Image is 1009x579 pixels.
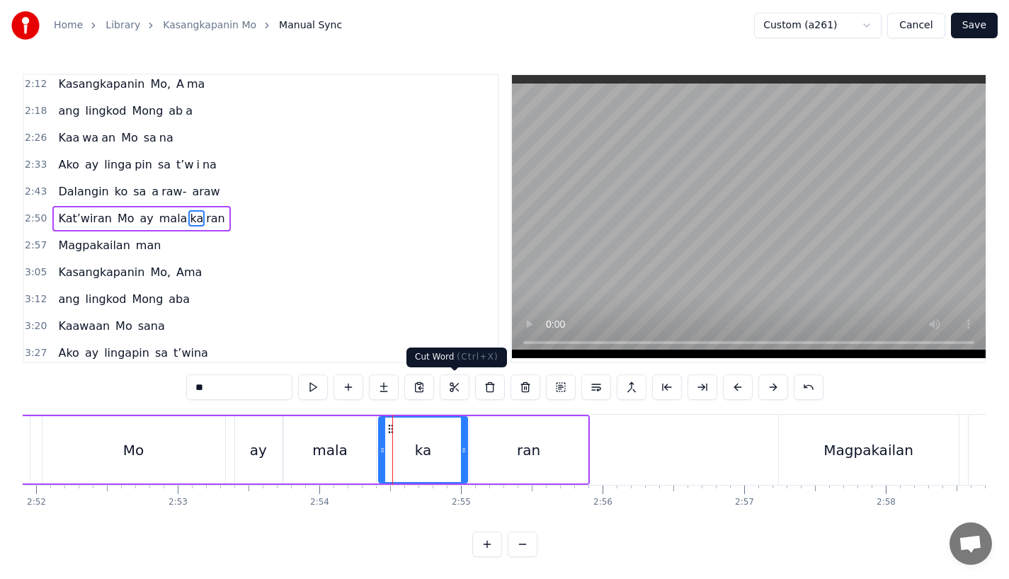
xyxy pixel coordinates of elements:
span: i [195,156,201,173]
span: 3:12 [25,292,47,306]
span: ay [84,156,100,173]
span: ka [188,210,205,227]
a: Library [106,18,140,33]
span: 2:50 [25,212,47,226]
span: 3:05 [25,265,47,280]
span: Manual Sync [279,18,342,33]
span: linga [103,156,133,173]
span: ang [57,291,81,307]
div: 2:57 [735,497,754,508]
span: 2:57 [25,239,47,253]
span: Ako [57,156,80,173]
div: 2:52 [27,497,46,508]
div: Open chat [950,522,992,565]
span: sana [137,318,166,334]
span: sa [154,345,169,361]
div: Mo [123,440,144,461]
div: 2:54 [310,497,329,508]
span: ab [167,103,184,119]
div: 2:53 [169,497,188,508]
span: lingapin [103,345,151,361]
span: lingkod [84,103,128,119]
div: 2:56 [593,497,612,508]
div: ay [250,440,267,461]
span: Ako [57,345,80,361]
span: ko [113,183,129,200]
span: mala [158,210,189,227]
span: A [175,76,186,92]
span: ay [138,210,154,227]
span: 3:20 [25,319,47,333]
img: youka [11,11,40,40]
span: Kaa [57,130,81,146]
div: ka [415,440,432,461]
span: ran [205,210,227,227]
span: 2:12 [25,77,47,91]
div: Cut Word [406,348,507,367]
div: mala [312,440,348,461]
span: Magpakailan [57,237,131,253]
span: man [135,237,163,253]
span: Kasangkapanin [57,264,146,280]
span: ( Ctrl+X ) [457,352,498,362]
span: Kasangkapanin [57,76,146,92]
span: a [150,183,160,200]
span: pin [133,156,154,173]
span: an [100,130,117,146]
div: Magpakailan [823,440,913,461]
div: 2:58 [877,497,896,508]
span: t’w [175,156,195,173]
span: Kaawaan [57,318,111,334]
span: 2:18 [25,104,47,118]
span: na [201,156,218,173]
div: 2:55 [452,497,471,508]
span: aba [167,291,191,307]
span: Mo, [149,76,172,92]
div: ran [517,440,540,461]
span: Kat’wiran [57,210,113,227]
button: Cancel [887,13,945,38]
span: Mo [120,130,139,146]
span: raw- [160,183,188,200]
span: Mong [130,291,164,307]
span: ma [186,76,206,92]
span: 2:33 [25,158,47,172]
span: Mo [116,210,136,227]
span: t’wina [172,345,210,361]
span: sa [142,130,158,146]
span: sa [156,156,172,173]
nav: breadcrumb [54,18,342,33]
a: Kasangkapanin Mo [163,18,256,33]
span: na [158,130,175,146]
span: ay [84,345,100,361]
span: sa [132,183,147,200]
span: 2:43 [25,185,47,199]
span: ang [57,103,81,119]
span: araw [190,183,221,200]
span: lingkod [84,291,128,307]
span: Mong [130,103,164,119]
span: a [184,103,194,119]
a: Home [54,18,83,33]
span: 3:27 [25,346,47,360]
span: 2:26 [25,131,47,145]
span: wa [81,130,100,146]
span: Ama [175,264,203,280]
span: Mo [114,318,134,334]
span: Dalangin [57,183,110,200]
button: Save [951,13,998,38]
span: Mo, [149,264,172,280]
